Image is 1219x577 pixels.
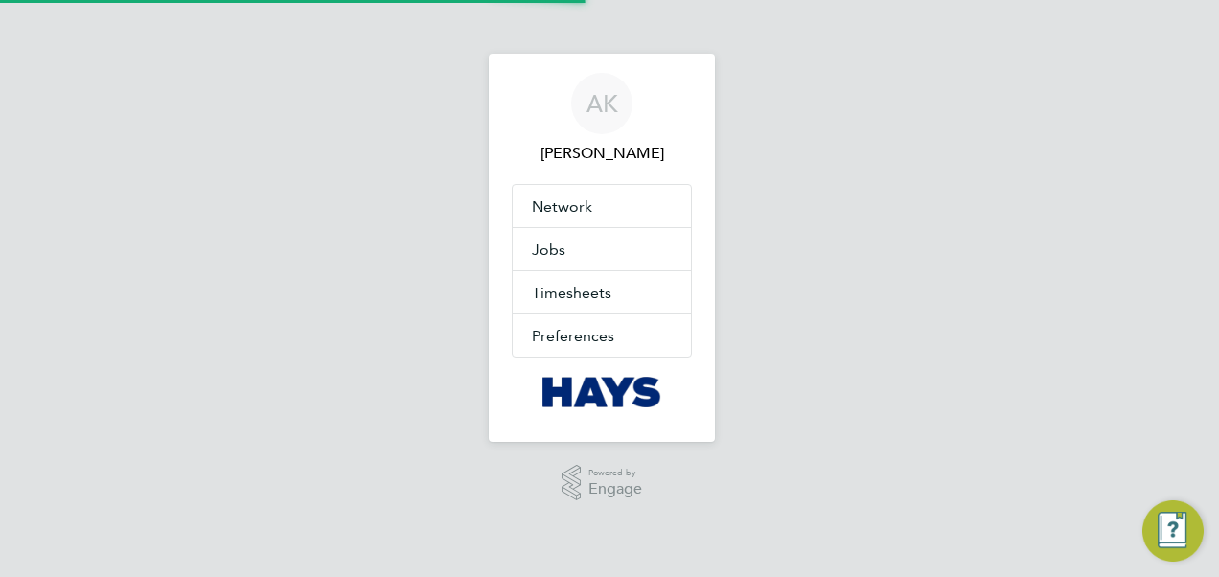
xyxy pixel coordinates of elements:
span: AK [586,91,618,116]
span: Network [532,197,592,216]
a: AK[PERSON_NAME] [512,73,692,165]
button: Engage Resource Center [1142,500,1204,562]
span: Preferences [532,327,614,345]
span: Timesheets [532,284,611,302]
button: Jobs [513,228,691,270]
button: Preferences [513,314,691,357]
a: Go to home page [512,377,692,407]
span: Amelia Kelly [512,142,692,165]
img: hays-logo-retina.png [542,377,662,407]
button: Timesheets [513,271,691,313]
button: Network [513,185,691,227]
span: Powered by [588,465,642,481]
nav: Main navigation [489,54,715,442]
span: Engage [588,481,642,497]
span: Jobs [532,241,565,259]
a: Powered byEngage [562,465,643,501]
